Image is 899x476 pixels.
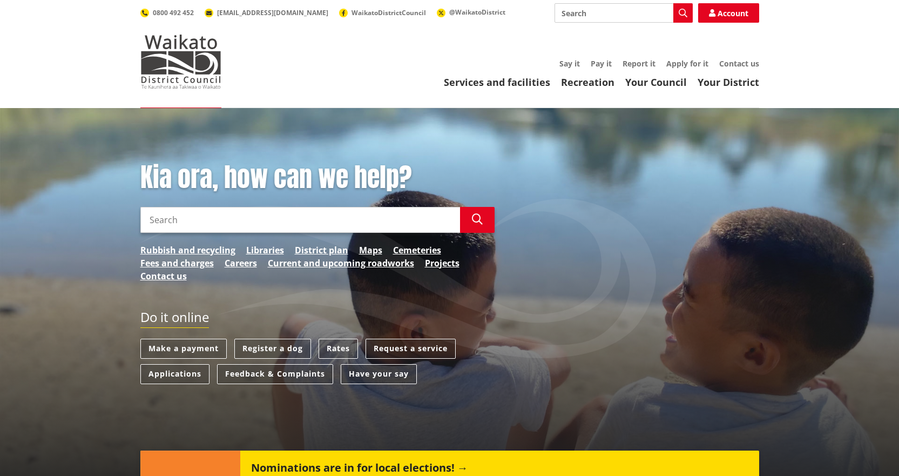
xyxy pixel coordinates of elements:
[666,58,708,69] a: Apply for it
[140,339,227,359] a: Make a payment
[559,58,580,69] a: Say it
[341,364,417,384] a: Have your say
[698,3,759,23] a: Account
[140,244,235,257] a: Rubbish and recycling
[140,257,214,270] a: Fees and charges
[444,76,550,89] a: Services and facilities
[449,8,505,17] span: @WaikatoDistrict
[268,257,414,270] a: Current and upcoming roadworks
[140,35,221,89] img: Waikato District Council - Te Kaunihera aa Takiwaa o Waikato
[217,8,328,17] span: [EMAIL_ADDRESS][DOMAIN_NAME]
[366,339,456,359] a: Request a service
[225,257,257,270] a: Careers
[591,58,612,69] a: Pay it
[140,162,495,193] h1: Kia ora, how can we help?
[561,76,614,89] a: Recreation
[140,8,194,17] a: 0800 492 452
[295,244,348,257] a: District plan
[623,58,655,69] a: Report it
[393,244,441,257] a: Cemeteries
[217,364,333,384] a: Feedback & Complaints
[339,8,426,17] a: WaikatoDistrictCouncil
[205,8,328,17] a: [EMAIL_ADDRESS][DOMAIN_NAME]
[140,270,187,283] a: Contact us
[234,339,311,359] a: Register a dog
[153,8,194,17] span: 0800 492 452
[359,244,382,257] a: Maps
[719,58,759,69] a: Contact us
[352,8,426,17] span: WaikatoDistrictCouncil
[698,76,759,89] a: Your District
[140,207,460,233] input: Search input
[625,76,687,89] a: Your Council
[246,244,284,257] a: Libraries
[437,8,505,17] a: @WaikatoDistrict
[140,310,209,328] h2: Do it online
[319,339,358,359] a: Rates
[425,257,459,270] a: Projects
[140,364,209,384] a: Applications
[555,3,693,23] input: Search input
